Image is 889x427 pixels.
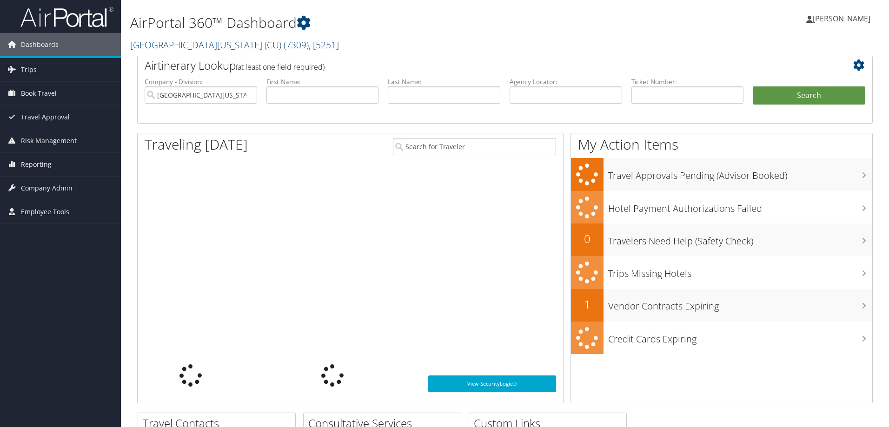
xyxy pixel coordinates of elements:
span: Trips [21,58,37,81]
h1: Traveling [DATE] [145,135,248,154]
a: Travel Approvals Pending (Advisor Booked) [571,158,872,191]
label: Agency Locator: [510,77,622,86]
label: Ticket Number: [631,77,744,86]
span: ( 7309 ) [284,39,309,51]
h2: Airtinerary Lookup [145,58,804,73]
span: Travel Approval [21,105,70,129]
label: Company - Division: [145,77,257,86]
h3: Credit Cards Expiring [608,328,872,346]
span: Dashboards [21,33,59,56]
h1: AirPortal 360™ Dashboard [130,13,630,33]
a: 1Vendor Contracts Expiring [571,289,872,322]
h3: Travel Approvals Pending (Advisor Booked) [608,164,872,182]
span: [PERSON_NAME] [813,13,870,24]
h2: 1 [571,296,604,312]
a: Hotel Payment Authorizations Failed [571,191,872,224]
a: Trips Missing Hotels [571,256,872,289]
h2: 0 [571,231,604,247]
input: Search for Traveler [393,138,556,155]
span: Book Travel [21,82,57,105]
h3: Travelers Need Help (Safety Check) [608,230,872,248]
a: Credit Cards Expiring [571,322,872,355]
h1: My Action Items [571,135,872,154]
label: First Name: [266,77,379,86]
a: 0Travelers Need Help (Safety Check) [571,223,872,256]
h3: Trips Missing Hotels [608,263,872,280]
span: Company Admin [21,177,73,200]
h3: Vendor Contracts Expiring [608,295,872,313]
span: , [ 5251 ] [309,39,339,51]
button: Search [753,86,865,105]
img: airportal-logo.png [20,6,113,28]
span: Risk Management [21,129,77,152]
span: Reporting [21,153,52,176]
a: [GEOGRAPHIC_DATA][US_STATE] (CU) [130,39,339,51]
a: [PERSON_NAME] [806,5,880,33]
a: View SecurityLogic® [428,375,556,392]
label: Last Name: [388,77,500,86]
h3: Hotel Payment Authorizations Failed [608,197,872,215]
span: Employee Tools [21,200,69,223]
span: (at least one field required) [236,62,325,72]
